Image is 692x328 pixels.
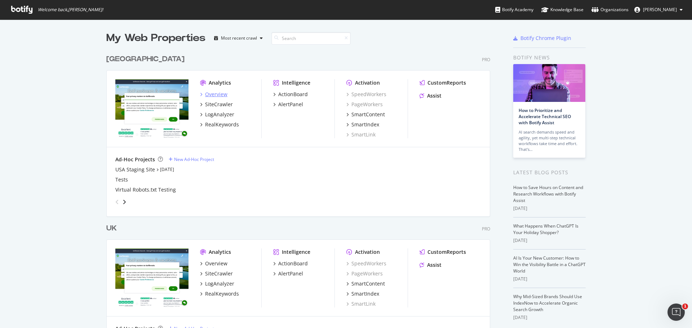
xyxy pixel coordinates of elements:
[346,131,376,138] a: SmartLink
[346,290,379,297] a: SmartIndex
[112,196,122,208] div: angle-left
[420,248,466,256] a: CustomReports
[278,101,303,108] div: AlertPanel
[282,79,310,86] div: Intelligence
[200,111,234,118] a: LogAnalyzer
[115,248,188,307] img: www.golfbreaks.com/en-gb/
[200,270,233,277] a: SiteCrawler
[591,6,629,13] div: Organizations
[200,260,227,267] a: Overview
[346,280,385,287] a: SmartContent
[427,248,466,256] div: CustomReports
[200,101,233,108] a: SiteCrawler
[346,111,385,118] a: SmartContent
[115,176,128,183] a: Tests
[346,101,383,108] a: PageWorkers
[106,223,117,234] div: UK
[346,260,386,267] a: SpeedWorkers
[346,91,386,98] a: SpeedWorkers
[351,121,379,128] div: SmartIndex
[205,91,227,98] div: Overview
[420,92,442,99] a: Assist
[221,36,257,40] div: Most recent crawl
[209,79,231,86] div: Analytics
[205,111,234,118] div: LogAnalyzer
[420,261,442,269] a: Assist
[541,6,584,13] div: Knowledge Base
[513,276,586,282] div: [DATE]
[482,226,490,232] div: Pro
[122,198,127,206] div: angle-right
[273,260,308,267] a: ActionBoard
[513,293,582,313] a: Why Mid-Sized Brands Should Use IndexNow to Accelerate Organic Search Growth
[346,270,383,277] a: PageWorkers
[420,79,466,86] a: CustomReports
[273,91,308,98] a: ActionBoard
[205,101,233,108] div: SiteCrawler
[200,121,239,128] a: RealKeywords
[106,31,205,45] div: My Web Properties
[160,166,174,172] a: [DATE]
[513,169,586,176] div: Latest Blog Posts
[278,91,308,98] div: ActionBoard
[629,4,688,15] button: [PERSON_NAME]
[106,54,187,64] a: [GEOGRAPHIC_DATA]
[115,79,188,138] img: www.golfbreaks.com/en-us/
[106,223,120,234] a: UK
[282,248,310,256] div: Intelligence
[200,290,239,297] a: RealKeywords
[427,79,466,86] div: CustomReports
[205,270,233,277] div: SiteCrawler
[271,32,351,45] input: Search
[427,92,442,99] div: Assist
[513,35,571,42] a: Botify Chrome Plugin
[682,304,688,309] span: 1
[205,121,239,128] div: RealKeywords
[106,54,185,64] div: [GEOGRAPHIC_DATA]
[351,280,385,287] div: SmartContent
[209,248,231,256] div: Analytics
[513,237,586,244] div: [DATE]
[200,280,234,287] a: LogAnalyzer
[273,101,303,108] a: AlertPanel
[513,205,586,212] div: [DATE]
[667,304,685,321] iframe: Intercom live chat
[346,300,376,307] a: SmartLink
[169,156,214,162] a: New Ad-Hoc Project
[200,91,227,98] a: Overview
[205,260,227,267] div: Overview
[115,156,155,163] div: Ad-Hoc Projects
[346,121,379,128] a: SmartIndex
[211,32,266,44] button: Most recent crawl
[278,260,308,267] div: ActionBoard
[38,7,103,13] span: Welcome back, [PERSON_NAME] !
[495,6,533,13] div: Botify Academy
[278,270,303,277] div: AlertPanel
[205,280,234,287] div: LogAnalyzer
[115,166,155,173] a: USA Staging Site
[519,129,580,152] div: AI search demands speed and agility, yet multi-step technical workflows take time and effort. Tha...
[355,248,380,256] div: Activation
[519,107,571,126] a: How to Prioritize and Accelerate Technical SEO with Botify Assist
[513,314,586,321] div: [DATE]
[513,184,583,203] a: How to Save Hours on Content and Research Workflows with Botify Assist
[513,255,586,274] a: AI Is Your New Customer: How to Win the Visibility Battle in a ChatGPT World
[355,79,380,86] div: Activation
[273,270,303,277] a: AlertPanel
[351,290,379,297] div: SmartIndex
[205,290,239,297] div: RealKeywords
[174,156,214,162] div: New Ad-Hoc Project
[513,54,586,62] div: Botify news
[351,111,385,118] div: SmartContent
[115,186,176,193] a: Virtual Robots.txt Testing
[513,64,585,102] img: How to Prioritize and Accelerate Technical SEO with Botify Assist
